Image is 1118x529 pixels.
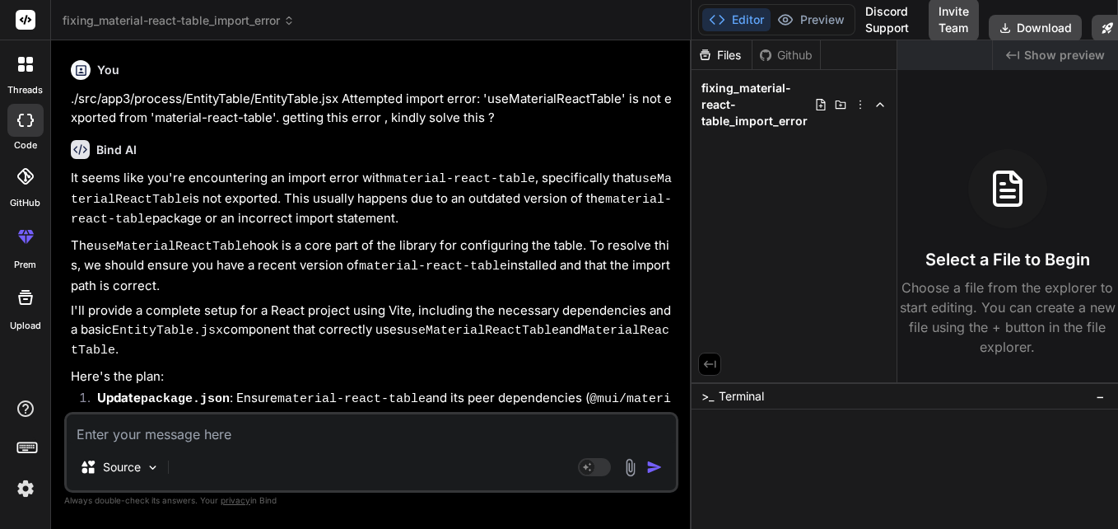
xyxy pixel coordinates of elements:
label: Upload [10,319,41,333]
h6: Bind AI [96,142,137,158]
code: material-react-table [277,392,426,406]
img: icon [646,459,663,475]
span: >_ [701,388,714,405]
p: The hook is a core part of the library for configuring the table. To resolve this, we should ensu... [71,236,675,296]
code: useMaterialReactTable [71,172,672,207]
p: I'll provide a complete setup for a React project using Vite, including the necessary dependencie... [71,302,675,361]
p: Always double-check its answers. Your in Bind [64,493,678,508]
li: : Ensure and its peer dependencies ( , , ) are at recent, compatible versions. [84,389,675,429]
img: attachment [621,458,640,477]
code: package.json [141,392,230,406]
code: useMaterialReactTable [403,324,559,338]
label: code [14,138,37,152]
button: Download [989,15,1082,41]
label: GitHub [10,196,40,210]
button: Editor [702,8,771,31]
span: Terminal [719,388,764,405]
h6: You [97,62,119,78]
img: settings [12,475,40,503]
p: It seems like you're encountering an import error with , specifically that is not exported. This ... [71,169,675,230]
code: useMaterialReactTable [94,240,249,254]
label: threads [7,83,43,97]
strong: Update [97,390,230,405]
span: fixing_material-react-table_import_error [63,12,295,29]
p: Here's the plan: [71,367,675,386]
code: EntityTable.jsx [112,324,223,338]
code: material-react-table [387,172,535,186]
p: Choose a file from the explorer to start editing. You can create a new file using the + button in... [897,278,1118,357]
button: Preview [771,8,851,31]
span: privacy [221,495,250,505]
div: Files [692,47,752,63]
img: Pick Models [146,461,160,475]
p: ./src/app3/process/EntityTable/EntityTable.jsx Attempted import error: 'useMaterialReactTable' is... [71,90,675,127]
button: − [1092,383,1108,410]
label: prem [14,258,36,272]
span: − [1096,388,1105,405]
code: material-react-table [359,260,507,274]
p: Source [103,459,141,475]
span: fixing_material-react-table_import_error [701,80,814,129]
span: Show preview [1024,47,1105,63]
div: Github [752,47,820,63]
h3: Select a File to Begin [925,248,1090,271]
